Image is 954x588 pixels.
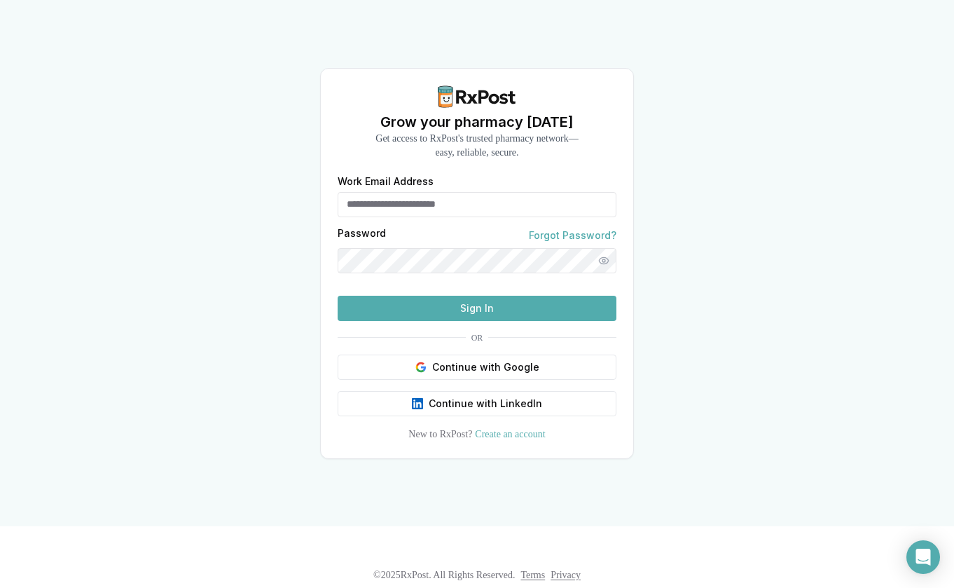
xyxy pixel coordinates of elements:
label: Password [338,228,386,242]
button: Continue with LinkedIn [338,391,616,416]
h1: Grow your pharmacy [DATE] [375,112,578,132]
a: Terms [520,570,545,580]
img: LinkedIn [412,398,423,409]
span: New to RxPost? [408,429,472,439]
label: Work Email Address [338,177,616,186]
a: Create an account [475,429,545,439]
img: Google [415,362,427,373]
img: RxPost Logo [432,86,522,108]
button: Show password [591,248,616,273]
a: Forgot Password? [529,228,616,242]
p: Get access to RxPost's trusted pharmacy network— easy, reliable, secure. [375,132,578,160]
button: Continue with Google [338,355,616,380]
button: Sign In [338,296,616,321]
div: Open Intercom Messenger [906,540,940,574]
a: Privacy [551,570,581,580]
span: OR [466,332,489,343]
